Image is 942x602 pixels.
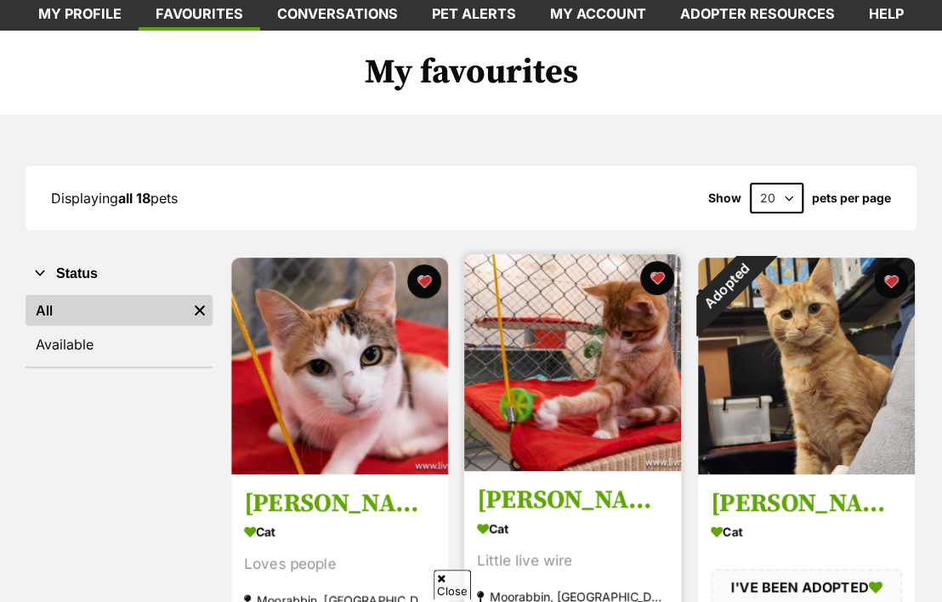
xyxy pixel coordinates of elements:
div: Status [26,292,213,366]
div: Adopted [676,236,777,337]
h3: [PERSON_NAME] [477,484,668,516]
span: Displaying pets [51,190,178,207]
a: All [26,295,187,326]
button: favourite [407,264,441,298]
strong: all 18 [118,190,150,207]
div: Cat [244,520,435,544]
img: George Weasley [698,258,915,474]
span: Show [708,191,741,205]
span: Close [434,570,471,599]
a: Remove filter [187,295,213,326]
img: Diego Moriarty [464,254,681,471]
button: favourite [874,264,908,298]
h3: [PERSON_NAME] [244,487,435,520]
h3: [PERSON_NAME] [711,487,902,520]
div: Loves people [244,553,435,576]
label: pets per page [812,191,891,205]
div: Cat [477,516,668,541]
a: Adopted [698,462,915,479]
div: Little live wire [477,549,668,572]
div: Cat [711,520,902,544]
a: Available [26,329,213,360]
button: favourite [641,261,675,295]
button: Status [26,263,213,285]
img: Hazel Moriarty [231,258,448,474]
